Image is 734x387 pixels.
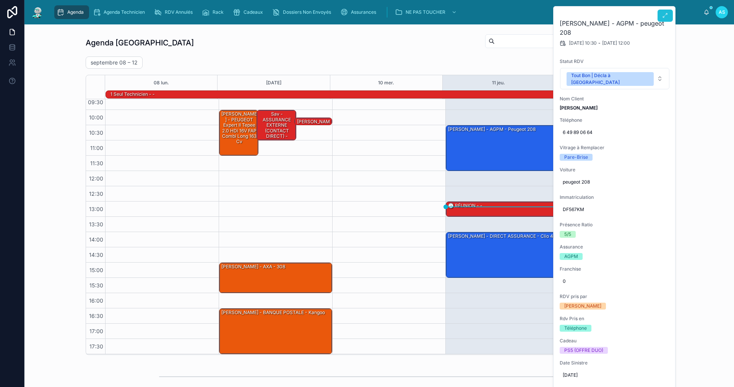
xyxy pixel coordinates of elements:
span: Voiture [560,167,670,173]
span: 10:30 [87,129,105,136]
span: Franchise [560,266,670,272]
div: Téléphone [564,325,587,332]
div: Pare-Brise [564,154,588,161]
a: NE PAS TOUCHER [393,5,461,19]
span: Rack [213,9,224,15]
span: Dossiers Non Envoyés [283,9,331,15]
span: RDV Annulés [165,9,193,15]
span: DF567KM [563,206,667,213]
div: [PERSON_NAME] - DIRECT ASSURANCE - Clio 4 [446,232,559,277]
span: 13:30 [87,221,105,227]
a: Agenda Technicien [91,5,150,19]
span: 16:30 [87,313,105,319]
div: [PERSON_NAME] - AGPM - peugeot 208 [447,126,536,133]
span: peugeot 208 [563,179,667,185]
div: [PERSON_NAME] - Jeep Renegade [296,118,331,136]
span: Cadeaux [244,9,263,15]
div: 5/5 [564,231,571,238]
span: 12:30 [87,190,105,197]
div: 1 seul technicien - - [110,91,156,98]
div: [PERSON_NAME] - AXA - 308 [219,263,332,293]
button: 11 jeu. [492,75,505,90]
div: AGPM [564,253,578,260]
a: Dossiers Non Envoyés [270,5,336,19]
div: 🕒 RÉUNION - - [446,202,559,216]
span: Nom Client [560,96,670,102]
button: 10 mer. [378,75,394,90]
div: [PERSON_NAME] - BANQUE POSTALE - kangoo [221,309,326,316]
span: [DATE] [563,372,667,378]
a: RDV Annulés [152,5,198,19]
div: sav - ASSURANCE EXTERNE (CONTACT DIRECT) - zafira [258,111,296,145]
h2: [PERSON_NAME] - AGPM - peugeot 208 [560,19,670,37]
div: Tout Bon | Décla à [GEOGRAPHIC_DATA] [571,72,649,86]
span: Agenda Technicien [104,9,145,15]
span: Immatriculation [560,194,670,200]
span: 15:00 [88,267,105,273]
div: [PERSON_NAME] - PEUGEOT Expert II Tepee 2.0 HDi 16V FAP Combi long 163 cv [219,110,258,155]
span: AS [719,9,725,15]
span: 12:00 [87,175,105,182]
span: NE PAS TOUCHER [406,9,445,15]
a: Cadeaux [231,5,268,19]
span: [DATE] 12:00 [602,40,630,46]
span: 11:30 [88,160,105,166]
span: Assurance [560,244,670,250]
span: 11:00 [88,145,105,151]
div: [PERSON_NAME] - AXA - 308 [221,263,286,270]
span: 6 49 89 06 64 [563,129,667,135]
span: Agenda [67,9,84,15]
span: 10:00 [87,114,105,121]
span: 0 [563,278,667,284]
span: 09:30 [86,99,105,105]
span: 13:00 [87,206,105,212]
span: 14:30 [87,252,105,258]
span: Rdv Pris en [560,316,670,322]
span: Statut RDV [560,58,670,64]
div: [PERSON_NAME] - PEUGEOT Expert II Tepee 2.0 HDi 16V FAP Combi long 163 cv [221,111,258,145]
span: 14:00 [87,236,105,243]
span: 17:30 [88,343,105,350]
span: [DATE] 10:30 [569,40,597,46]
span: Date Sinistre [560,360,670,366]
a: Rack [200,5,229,19]
span: Cadeau [560,338,670,344]
div: PS5 (OFFRE DUO) [564,347,603,354]
div: 🕒 RÉUNION - - [447,202,483,209]
span: Présence Ratio [560,222,670,228]
img: App logo [31,6,44,18]
div: [PERSON_NAME] [564,303,601,310]
span: RDV pris par [560,293,670,300]
h1: Agenda [GEOGRAPHIC_DATA] [86,37,194,48]
span: Vitrage à Remplacer [560,145,670,151]
span: 17:00 [88,328,105,334]
h2: septembre 08 – 12 [91,59,138,66]
span: 16:00 [87,297,105,304]
strong: [PERSON_NAME] [560,105,598,111]
span: Assurances [351,9,376,15]
div: [PERSON_NAME] - DIRECT ASSURANCE - Clio 4 [447,233,554,240]
button: Select Button [560,68,669,89]
a: Agenda [54,5,89,19]
button: 08 lun. [154,75,169,90]
div: [PERSON_NAME] - BANQUE POSTALE - kangoo [219,309,332,354]
span: Téléphone [560,117,670,123]
a: Assurances [338,5,382,19]
div: [PERSON_NAME] - Jeep Renegade [295,118,332,126]
button: [DATE] [266,75,281,90]
span: - [598,40,601,46]
div: sav - ASSURANCE EXTERNE (CONTACT DIRECT) - zafira [257,110,296,140]
span: 15:30 [88,282,105,289]
div: scrollable content [50,4,703,21]
div: [PERSON_NAME] - AGPM - peugeot 208 [446,126,559,171]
